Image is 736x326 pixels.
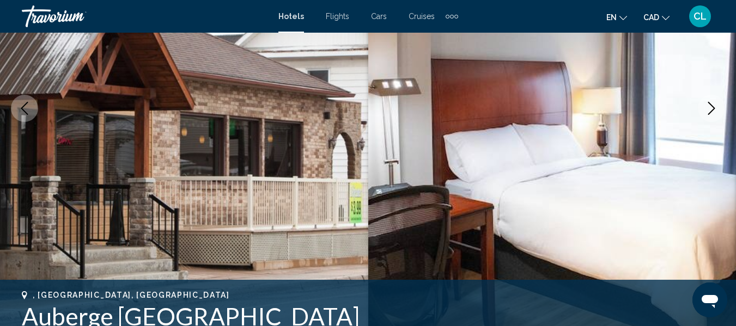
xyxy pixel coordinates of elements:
a: Hotels [278,12,304,21]
button: User Menu [686,5,714,28]
span: , [GEOGRAPHIC_DATA], [GEOGRAPHIC_DATA] [33,291,230,299]
a: Travorium [22,5,267,27]
a: Cars [371,12,387,21]
button: Previous image [11,95,38,122]
iframe: Bouton de lancement de la fenêtre de messagerie [692,282,727,317]
button: Change language [606,9,627,25]
a: Cruises [409,12,435,21]
button: Next image [698,95,725,122]
span: CL [694,11,707,22]
span: CAD [643,13,659,22]
button: Change currency [643,9,670,25]
a: Flights [326,12,349,21]
button: Extra navigation items [446,8,458,25]
span: en [606,13,617,22]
